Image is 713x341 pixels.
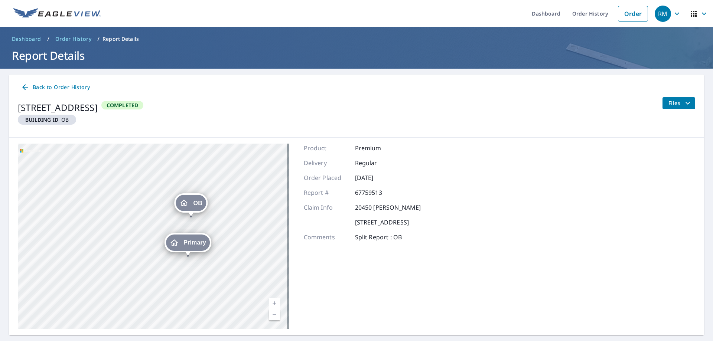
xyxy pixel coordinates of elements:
span: OB [21,116,73,123]
p: Report Details [102,35,139,43]
p: Claim Info [304,203,348,212]
div: [STREET_ADDRESS] [18,101,98,114]
span: OB [193,200,202,206]
p: Product [304,144,348,153]
h1: Report Details [9,48,704,63]
a: Current Level 18, Zoom Out [269,309,280,320]
p: Regular [355,158,400,167]
p: Premium [355,144,400,153]
a: Dashboard [9,33,44,45]
p: Comments [304,233,348,242]
p: [STREET_ADDRESS] [355,218,409,227]
p: [DATE] [355,173,400,182]
span: Files [668,99,692,108]
p: Delivery [304,158,348,167]
button: filesDropdownBtn-67759513 [662,97,695,109]
div: Dropped pin, building OB, Residential property, 32 Mount Pleasant St North Brookfield, MA 01535 [175,193,208,216]
div: RM [655,6,671,22]
span: Primary [183,240,206,245]
p: Order Placed [304,173,348,182]
p: Split Report : OB [355,233,402,242]
div: Dropped pin, building Primary, Residential property, 32 Mount Pleasant St North Brookfield, MA 01535 [165,233,211,256]
a: Order History [52,33,94,45]
span: Completed [102,102,143,109]
span: Dashboard [12,35,41,43]
a: Order [618,6,648,22]
a: Current Level 18, Zoom In [269,298,280,309]
a: Back to Order History [18,81,93,94]
span: Order History [55,35,91,43]
p: Report # [304,188,348,197]
img: EV Logo [13,8,101,19]
li: / [47,35,49,43]
p: 20450 [PERSON_NAME] [355,203,421,212]
em: Building ID [25,116,58,123]
p: 67759513 [355,188,400,197]
nav: breadcrumb [9,33,704,45]
span: Back to Order History [21,83,90,92]
li: / [97,35,100,43]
